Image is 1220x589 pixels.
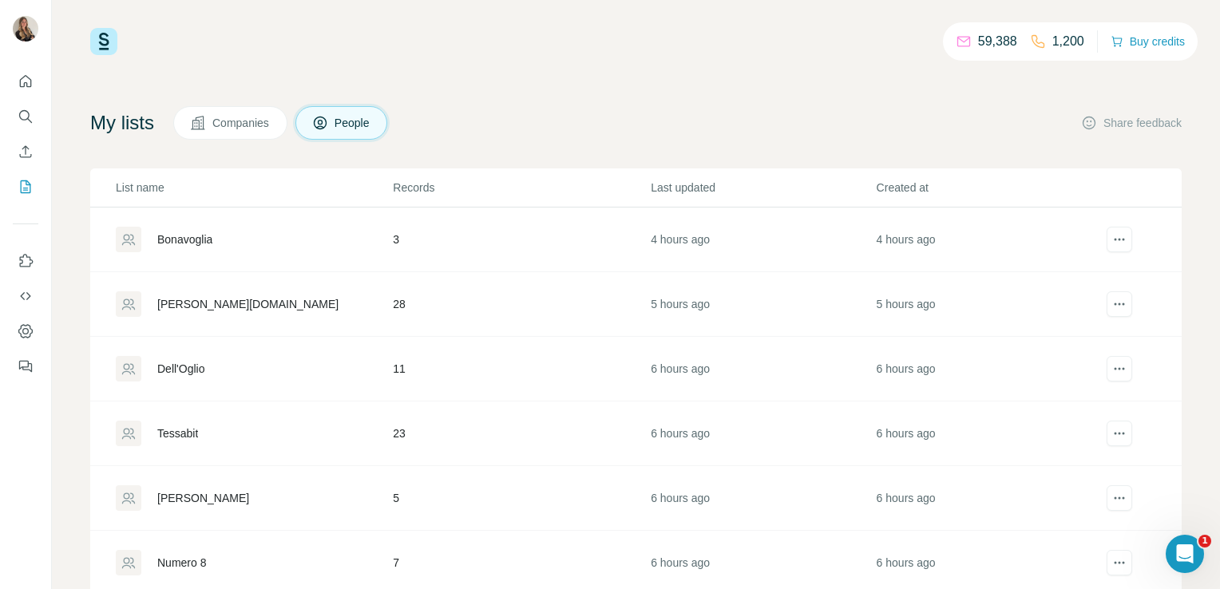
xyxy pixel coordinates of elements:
[90,28,117,55] img: Surfe Logo
[876,337,1101,401] td: 6 hours ago
[651,180,874,196] p: Last updated
[392,272,650,337] td: 28
[1107,550,1132,575] button: actions
[876,466,1101,531] td: 6 hours ago
[650,401,875,466] td: 6 hours ago
[212,115,271,131] span: Companies
[90,110,154,136] h4: My lists
[13,16,38,42] img: Avatar
[157,555,206,571] div: Numero 8
[392,401,650,466] td: 23
[1107,356,1132,381] button: actions
[116,180,391,196] p: List name
[650,272,875,337] td: 5 hours ago
[1107,421,1132,446] button: actions
[393,180,649,196] p: Records
[392,337,650,401] td: 11
[13,67,38,96] button: Quick start
[1052,32,1084,51] p: 1,200
[157,425,198,441] div: Tessabit
[650,337,875,401] td: 6 hours ago
[157,361,204,377] div: Dell'Oglio
[335,115,371,131] span: People
[877,180,1100,196] p: Created at
[13,317,38,346] button: Dashboard
[1166,535,1204,573] iframe: Intercom live chat
[13,172,38,201] button: My lists
[876,208,1101,272] td: 4 hours ago
[13,102,38,131] button: Search
[876,272,1101,337] td: 5 hours ago
[13,352,38,381] button: Feedback
[13,137,38,166] button: Enrich CSV
[13,247,38,275] button: Use Surfe on LinkedIn
[157,296,339,312] div: [PERSON_NAME][DOMAIN_NAME]
[157,231,212,247] div: Bonavoglia
[876,401,1101,466] td: 6 hours ago
[650,208,875,272] td: 4 hours ago
[157,490,249,506] div: [PERSON_NAME]
[1107,485,1132,511] button: actions
[392,208,650,272] td: 3
[392,466,650,531] td: 5
[1081,115,1182,131] button: Share feedback
[1198,535,1211,547] span: 1
[1111,30,1185,53] button: Buy credits
[1107,291,1132,317] button: actions
[978,32,1017,51] p: 59,388
[1107,227,1132,252] button: actions
[13,282,38,310] button: Use Surfe API
[650,466,875,531] td: 6 hours ago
